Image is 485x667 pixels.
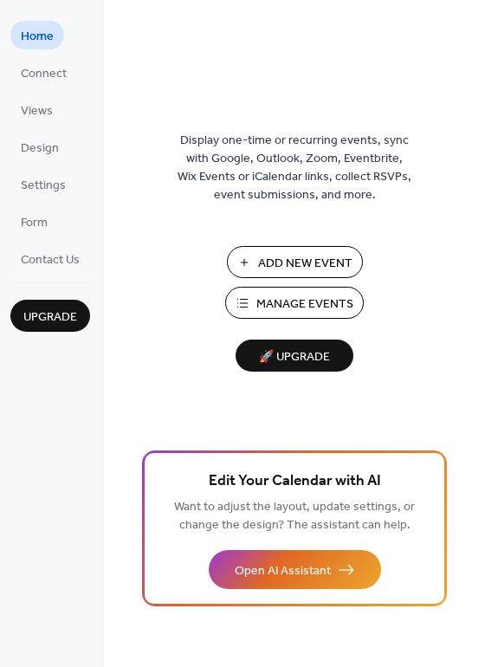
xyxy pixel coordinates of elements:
[21,251,80,269] span: Contact Us
[209,550,381,589] button: Open AI Assistant
[21,214,48,232] span: Form
[246,346,343,369] span: 🚀 Upgrade
[209,469,381,494] span: Edit Your Calendar with AI
[10,207,58,236] a: Form
[258,255,352,273] span: Add New Event
[174,495,415,537] span: Want to adjust the layout, update settings, or change the design? The assistant can help.
[23,308,77,327] span: Upgrade
[10,133,69,161] a: Design
[21,65,67,83] span: Connect
[235,562,331,580] span: Open AI Assistant
[21,139,59,158] span: Design
[10,21,64,49] a: Home
[21,102,53,120] span: Views
[10,170,76,198] a: Settings
[10,300,90,332] button: Upgrade
[21,177,66,195] span: Settings
[10,244,90,273] a: Contact Us
[21,28,54,46] span: Home
[10,95,63,124] a: Views
[225,287,364,319] button: Manage Events
[256,295,353,314] span: Manage Events
[236,340,353,372] button: 🚀 Upgrade
[227,246,363,278] button: Add New Event
[10,58,77,87] a: Connect
[178,132,411,204] span: Display one-time or recurring events, sync with Google, Outlook, Zoom, Eventbrite, Wix Events or ...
